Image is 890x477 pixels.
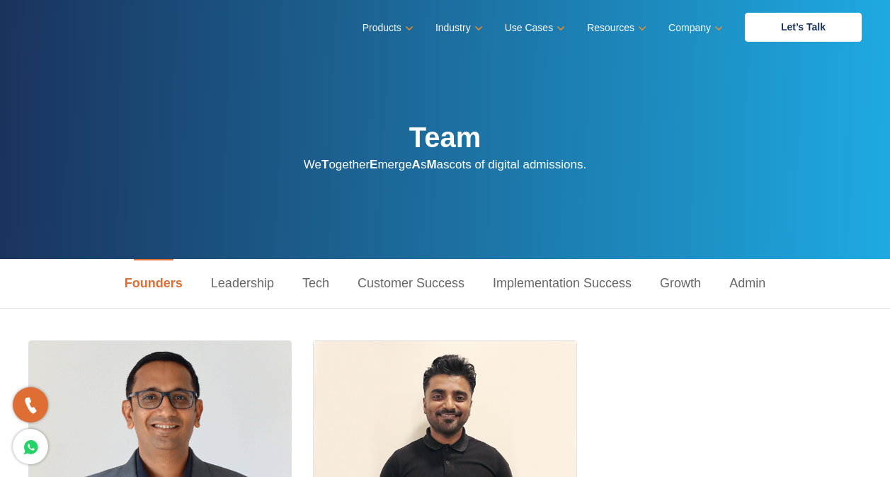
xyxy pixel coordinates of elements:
a: Industry [435,18,480,38]
strong: T [321,158,329,171]
a: Growth [646,259,715,308]
a: Let’s Talk [745,13,862,42]
a: Implementation Success [479,259,646,308]
strong: M [426,158,436,171]
strong: E [370,158,377,171]
a: Resources [587,18,644,38]
a: Customer Success [343,259,479,308]
a: Use Cases [505,18,562,38]
strong: A [412,158,421,171]
strong: Team [409,122,481,153]
p: We ogether merge s ascots of digital admissions. [304,154,586,175]
a: Company [668,18,720,38]
a: Founders [110,259,197,308]
a: Leadership [197,259,288,308]
a: Products [363,18,411,38]
a: Tech [288,259,343,308]
a: Admin [715,259,780,308]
